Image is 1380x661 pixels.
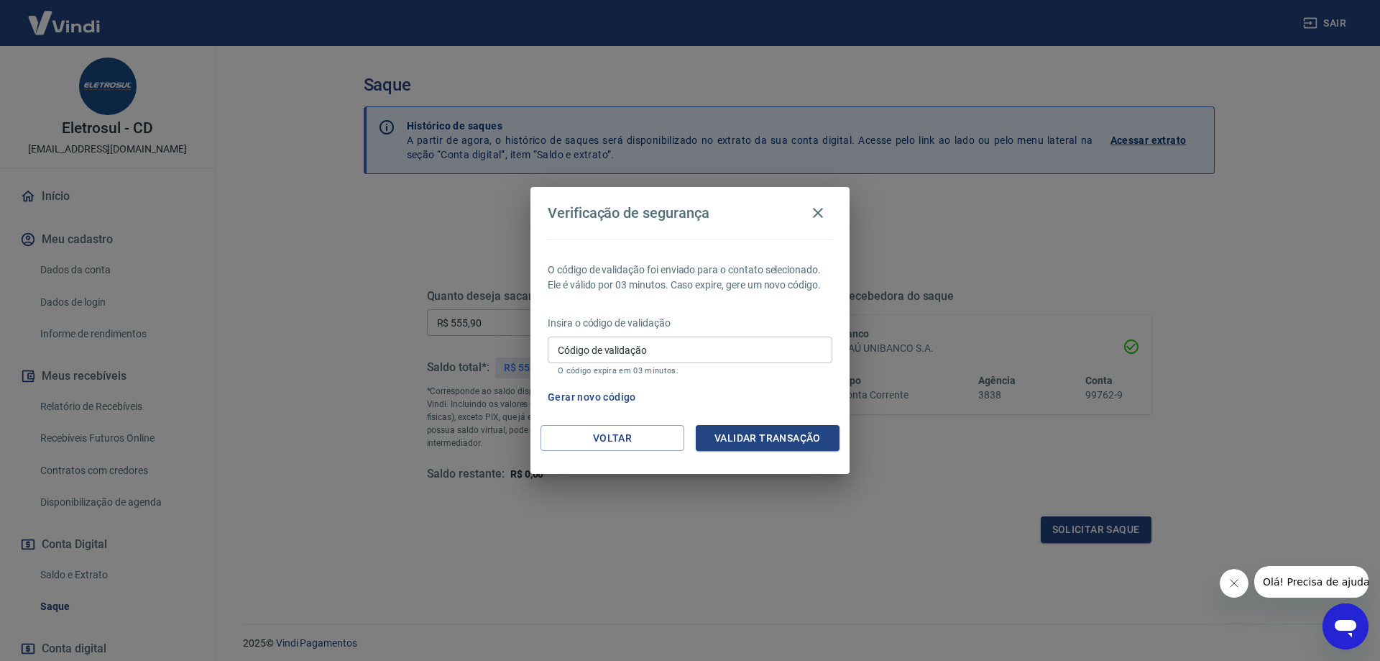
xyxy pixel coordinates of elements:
p: Insira o código de validação [548,316,832,331]
p: O código de validação foi enviado para o contato selecionado. Ele é válido por 03 minutos. Caso e... [548,263,832,293]
iframe: Mensagem da empresa [1254,566,1368,598]
h4: Verificação de segurança [548,204,709,222]
button: Gerar novo código [542,384,642,411]
button: Validar transação [696,425,839,452]
span: Olá! Precisa de ajuda? [9,10,121,22]
p: O código expira em 03 minutos. [558,366,822,375]
iframe: Fechar mensagem [1220,569,1248,598]
button: Voltar [540,425,684,452]
iframe: Botão para abrir a janela de mensagens [1322,603,1368,649]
